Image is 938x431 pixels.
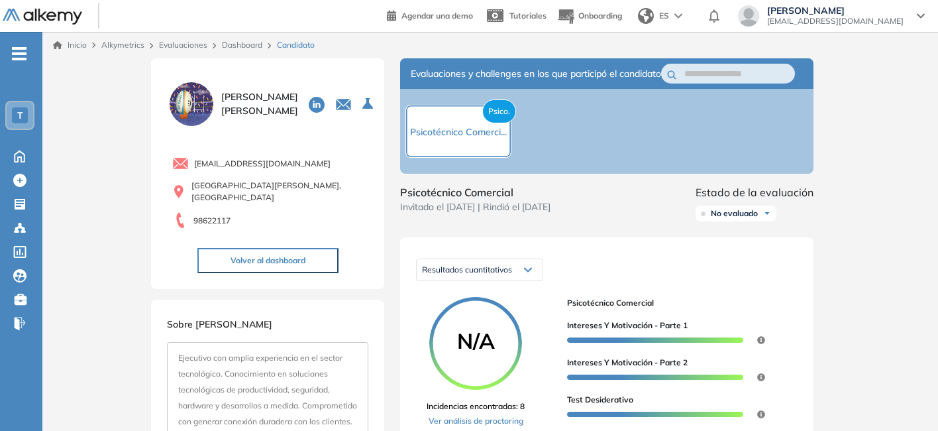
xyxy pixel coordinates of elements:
[429,330,522,351] span: N/A
[567,320,688,332] span: Intereses y Motivación - Parte 1
[3,9,82,25] img: Logo
[767,5,904,16] span: [PERSON_NAME]
[427,415,525,427] a: Ver análisis de proctoring
[557,2,622,31] button: Onboarding
[410,126,507,138] span: Psicotécnico Comerci...
[159,40,207,50] a: Evaluaciones
[638,8,654,24] img: world
[191,180,368,204] span: [GEOGRAPHIC_DATA][PERSON_NAME], [GEOGRAPHIC_DATA]
[567,297,787,309] span: Psicotécnico Comercial
[567,394,633,406] span: Test Desiderativo
[12,52,26,55] i: -
[696,184,813,200] span: Estado de la evaluación
[711,208,758,219] span: No evaluado
[277,39,315,51] span: Candidato
[509,11,547,21] span: Tutoriales
[578,11,622,21] span: Onboarding
[482,99,516,123] span: Psico.
[387,7,473,23] a: Agendar una demo
[221,90,298,118] span: [PERSON_NAME] [PERSON_NAME]
[357,92,381,116] button: Seleccione la evaluación activa
[222,40,262,50] a: Dashboard
[197,248,339,273] button: Volver al dashboard
[400,184,550,200] span: Psicotécnico Comercial
[411,67,661,81] span: Evaluaciones y challenges en los que participó el candidato
[194,158,331,170] span: [EMAIL_ADDRESS][DOMAIN_NAME]
[17,110,23,121] span: T
[674,13,682,19] img: arrow
[767,16,904,27] span: [EMAIL_ADDRESS][DOMAIN_NAME]
[167,318,272,330] span: Sobre [PERSON_NAME]
[167,80,216,129] img: PROFILE_MENU_LOGO_USER
[422,265,512,275] span: Resultados cuantitativos
[659,10,669,22] span: ES
[401,11,473,21] span: Agendar una demo
[763,210,771,217] img: Ícono de flecha
[567,357,688,369] span: Intereses y Motivación - Parte 2
[193,215,231,227] span: 98622117
[53,39,87,51] a: Inicio
[101,40,144,50] span: Alkymetrics
[427,400,525,412] span: Incidencias encontradas: 8
[400,200,550,214] span: Invitado el [DATE] | Rindió el [DATE]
